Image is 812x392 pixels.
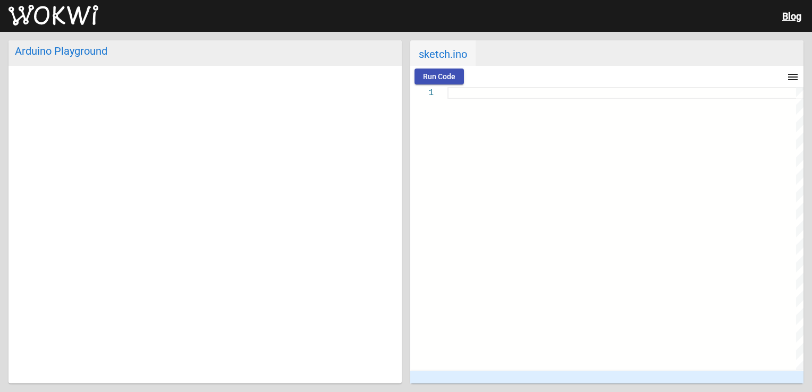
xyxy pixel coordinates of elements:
[15,45,395,57] div: Arduino Playground
[415,69,464,84] button: Run Code
[786,71,799,83] mat-icon: menu
[410,40,476,66] span: sketch.ino
[447,87,448,88] textarea: Editor content;Press Alt+F1 for Accessibility Options.
[782,11,801,22] a: Blog
[423,72,455,81] span: Run Code
[9,5,98,26] img: Wokwi
[410,87,434,99] div: 1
